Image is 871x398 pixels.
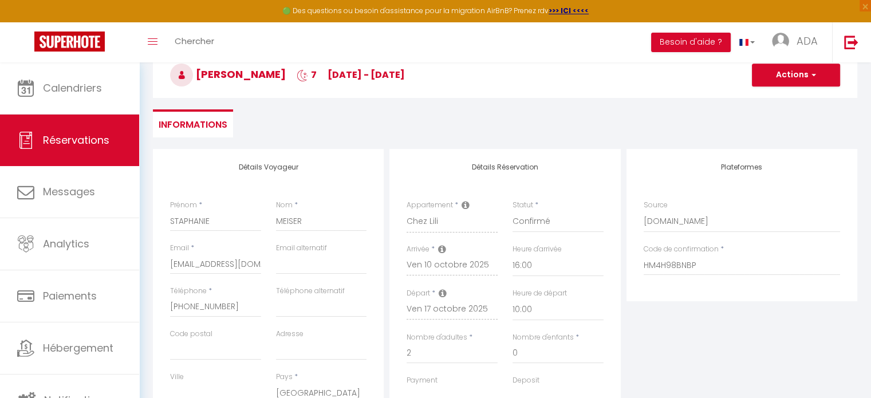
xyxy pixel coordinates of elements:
[43,341,113,355] span: Hébergement
[276,243,327,254] label: Email alternatif
[166,22,223,62] a: Chercher
[276,286,345,297] label: Téléphone alternatif
[644,200,668,211] label: Source
[328,68,405,81] span: [DATE] - [DATE]
[752,64,840,86] button: Actions
[407,375,438,386] label: Payment
[772,33,789,50] img: ...
[797,34,818,48] span: ADA
[407,244,429,255] label: Arrivée
[170,372,184,383] label: Ville
[170,286,207,297] label: Téléphone
[651,33,731,52] button: Besoin d'aide ?
[43,184,95,199] span: Messages
[276,200,293,211] label: Nom
[34,31,105,52] img: Super Booking
[763,22,832,62] a: ... ADA
[170,329,212,340] label: Code postal
[170,67,286,81] span: [PERSON_NAME]
[644,163,840,171] h4: Plateformes
[513,244,562,255] label: Heure d'arrivée
[153,109,233,137] li: Informations
[297,68,317,81] span: 7
[549,6,589,15] a: >>> ICI <<<<
[276,329,304,340] label: Adresse
[644,244,719,255] label: Code de confirmation
[407,288,430,299] label: Départ
[43,81,102,95] span: Calendriers
[43,133,109,147] span: Réservations
[170,200,197,211] label: Prénom
[407,200,453,211] label: Appartement
[513,332,574,343] label: Nombre d'enfants
[175,35,214,47] span: Chercher
[844,35,858,49] img: logout
[43,237,89,251] span: Analytics
[407,332,467,343] label: Nombre d'adultes
[276,372,293,383] label: Pays
[170,243,189,254] label: Email
[513,288,567,299] label: Heure de départ
[407,163,603,171] h4: Détails Réservation
[43,289,97,303] span: Paiements
[513,200,533,211] label: Statut
[513,375,539,386] label: Deposit
[170,163,366,171] h4: Détails Voyageur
